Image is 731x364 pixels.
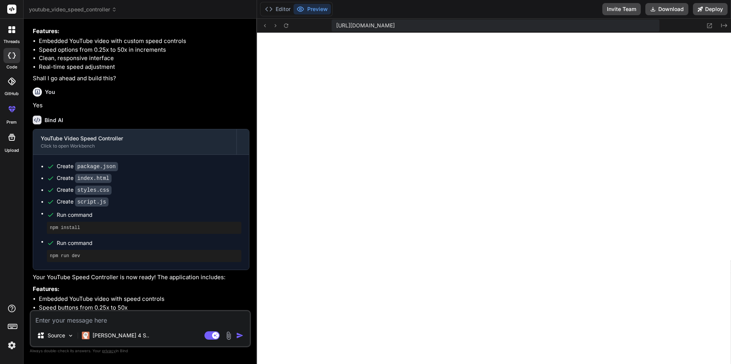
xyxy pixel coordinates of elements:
[33,129,236,154] button: YouTube Video Speed ControllerClick to open Workbench
[262,4,294,14] button: Editor
[39,54,249,63] li: Clean, responsive interface
[30,347,251,354] p: Always double-check its answers. Your in Bind
[48,332,65,339] p: Source
[5,147,19,154] label: Upload
[33,273,249,282] p: Your YouTube Speed Controller is now ready! The application includes:
[75,186,112,195] code: styles.css
[33,101,249,110] p: Yes
[39,295,249,304] li: Embedded YouTube video with speed controls
[50,253,238,259] pre: npm run dev
[5,339,18,352] img: settings
[57,198,109,206] div: Create
[39,304,249,312] li: Speed buttons from 0.25x to 50x
[75,162,118,171] code: package.json
[3,38,20,45] label: threads
[336,22,395,29] span: [URL][DOMAIN_NAME]
[82,332,89,339] img: Claude 4 Sonnet
[57,239,241,247] span: Run command
[57,186,112,194] div: Create
[41,143,229,149] div: Click to open Workbench
[41,135,229,142] div: YouTube Video Speed Controller
[67,332,74,339] img: Pick Models
[33,74,249,83] p: Shall I go ahead and build this?
[6,64,17,70] label: code
[39,46,249,54] li: Speed options from 0.25x to 50x in increments
[57,211,241,219] span: Run command
[75,174,112,183] code: index.html
[39,63,249,72] li: Real-time speed adjustment
[645,3,688,15] button: Download
[102,348,116,353] span: privacy
[33,285,59,292] strong: Features:
[93,332,149,339] p: [PERSON_NAME] 4 S..
[33,27,59,35] strong: Features:
[294,4,331,14] button: Preview
[257,33,731,364] iframe: Preview
[6,119,17,126] label: prem
[236,332,244,339] img: icon
[50,225,238,231] pre: npm install
[57,162,118,170] div: Create
[5,91,19,97] label: GitHub
[57,174,112,182] div: Create
[45,88,55,96] h6: You
[693,3,728,15] button: Deploy
[602,3,641,15] button: Invite Team
[75,197,109,207] code: script.js
[29,6,117,13] span: youtube_video_speed_controller
[224,331,233,340] img: attachment
[45,116,63,124] h6: Bind AI
[39,37,249,46] li: Embedded YouTube video with custom speed controls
